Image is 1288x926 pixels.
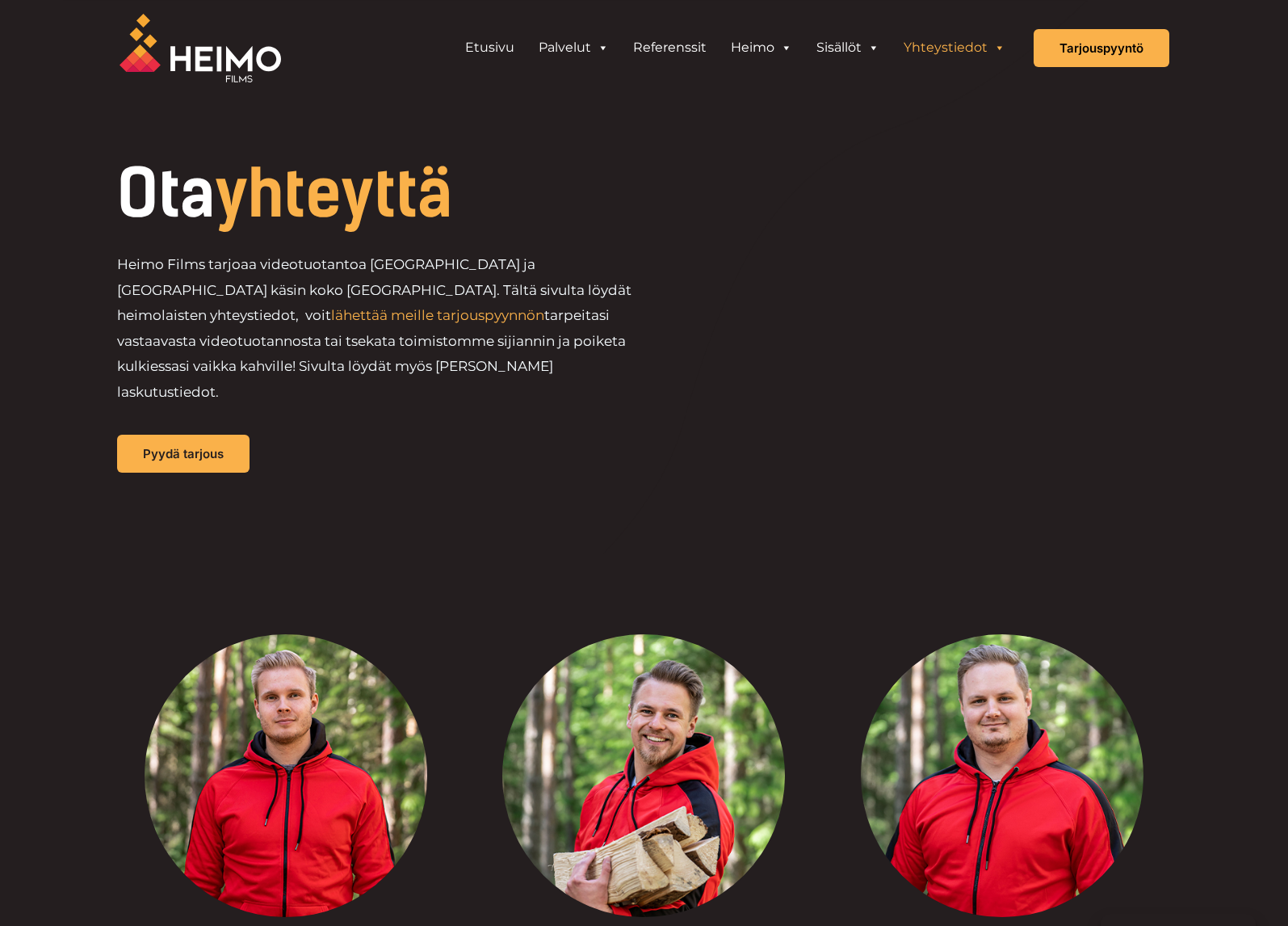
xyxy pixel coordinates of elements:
[892,32,1017,64] a: Yhteystiedot
[120,14,281,82] img: Heimo Filmsin logo
[453,32,527,64] a: Etusivu
[331,307,544,323] a: lähettää meille tarjouspyynnön
[1034,29,1169,67] a: Tarjouspyyntö
[621,32,719,64] a: Referenssit
[719,32,804,64] a: Heimo
[527,32,621,64] a: Palvelut
[804,32,892,64] a: Sisällöt
[143,448,224,460] span: Pyydä tarjous
[215,155,452,233] span: yhteyttä
[445,32,1026,64] aside: Header Widget 1
[117,252,644,405] p: Heimo Films tarjoaa videotuotantoa [GEOGRAPHIC_DATA] ja [GEOGRAPHIC_DATA] käsin koko [GEOGRAPHIC_...
[117,435,250,473] a: Pyydä tarjous
[117,162,754,226] h1: Ota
